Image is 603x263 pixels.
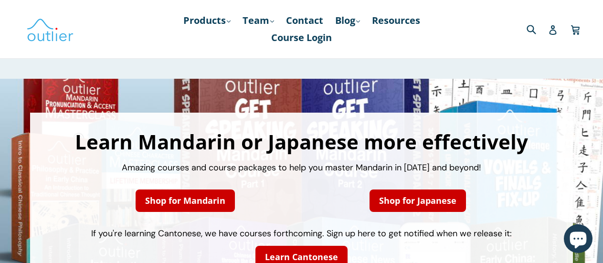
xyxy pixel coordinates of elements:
img: Outlier Linguistics [26,15,74,43]
span: If you're learning Cantonese, we have courses forthcoming. Sign up here to get notified when we r... [91,228,512,239]
a: Resources [367,12,425,29]
a: Course Login [266,29,337,46]
a: Contact [281,12,328,29]
input: Search [524,19,550,39]
a: Shop for Mandarin [136,189,235,212]
a: Shop for Japanese [370,189,466,212]
span: Amazing courses and course packages to help you master Mandarin in [DATE] and beyond! [122,162,481,173]
a: Team [238,12,279,29]
inbox-online-store-chat: Shopify online store chat [561,224,595,255]
a: Products [179,12,235,29]
h1: Learn Mandarin or Japanese more effectively [40,132,563,152]
a: Blog [330,12,365,29]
